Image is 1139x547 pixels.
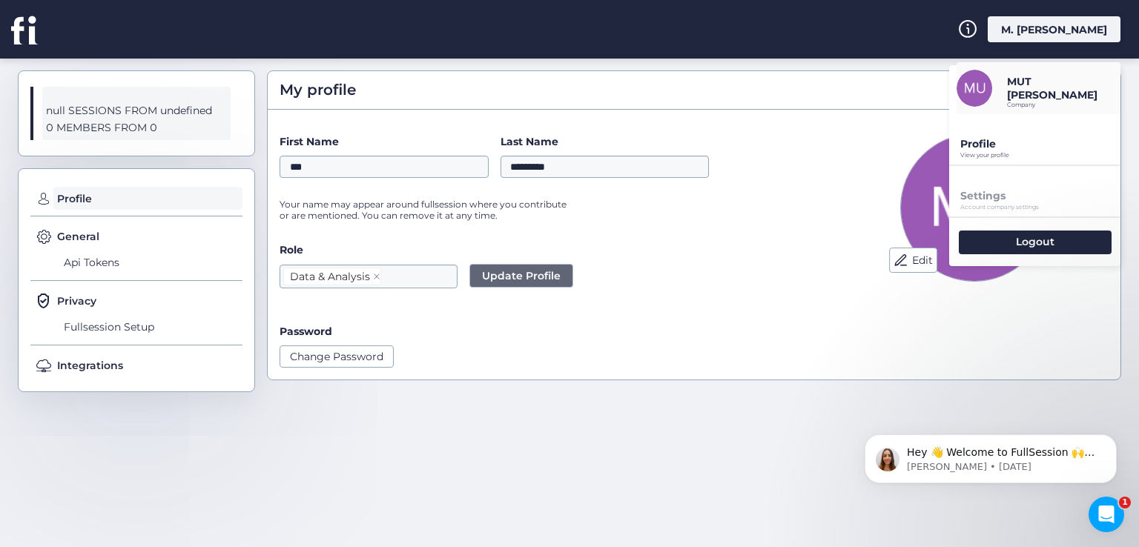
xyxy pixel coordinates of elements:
[469,264,573,288] button: Update Profile
[57,357,123,374] span: Integrations
[842,403,1139,507] iframe: Intercom notifications message
[280,242,816,258] label: Role
[57,293,96,309] span: Privacy
[1119,497,1131,508] span: 1
[957,70,994,107] img: avatar
[280,199,576,221] p: Your name may appear around fullsession where you contribute or are mentioned. You can remove it ...
[60,315,242,339] span: Fullsession Setup
[53,187,242,210] span: Profile
[60,251,242,274] span: Api Tokens
[988,16,1120,42] div: M. [PERSON_NAME]
[57,228,99,245] span: General
[501,133,710,150] label: Last Name
[280,133,489,150] label: First Name
[900,133,1049,282] img: Avatar Picture
[283,268,381,285] nz-select-item: Data & Analysis
[280,325,332,338] label: Password
[46,119,227,136] span: 0 MEMBERS FROM 0
[482,268,561,284] span: Update Profile
[280,345,394,368] button: Change Password
[290,268,370,285] div: Data & Analysis
[1016,235,1054,248] p: Logout
[889,248,937,273] button: Edit
[960,152,1120,159] p: View your profile
[960,189,1120,202] p: Settings
[1089,497,1124,532] iframe: Intercom live chat
[280,79,356,102] span: My profile
[960,204,1120,210] p: Account company settings
[1007,75,1120,102] p: MUT [PERSON_NAME]
[1007,102,1120,108] p: Company
[960,137,1120,150] p: Profile
[46,102,227,119] span: null SESSIONS FROM undefined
